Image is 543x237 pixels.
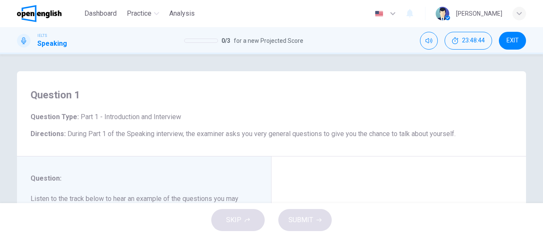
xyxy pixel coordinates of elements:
h1: Speaking [37,39,67,49]
h6: Directions : [31,129,512,139]
div: [PERSON_NAME] [456,8,502,19]
span: IELTS [37,33,47,39]
span: 0 / 3 [221,36,230,46]
div: Mute [420,32,438,50]
div: Hide [445,32,492,50]
span: for a new Projected Score [234,36,303,46]
button: Analysis [166,6,198,21]
span: Practice [127,8,151,19]
span: Analysis [169,8,195,19]
span: Part 1 - Introduction and Interview [79,113,181,121]
button: EXIT [499,32,526,50]
h6: Question Type : [31,112,512,122]
button: Practice [123,6,162,21]
img: OpenEnglish logo [17,5,62,22]
span: During Part 1 of the Speaking interview, the examiner asks you very general questions to give you... [67,130,456,138]
span: 23:48:44 [462,37,485,44]
img: Profile picture [436,7,449,20]
button: Dashboard [81,6,120,21]
span: EXIT [507,37,519,44]
a: OpenEnglish logo [17,5,81,22]
img: en [374,11,384,17]
span: Dashboard [84,8,117,19]
h4: Question 1 [31,88,512,102]
button: 23:48:44 [445,32,492,50]
h6: Question : [31,173,247,184]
